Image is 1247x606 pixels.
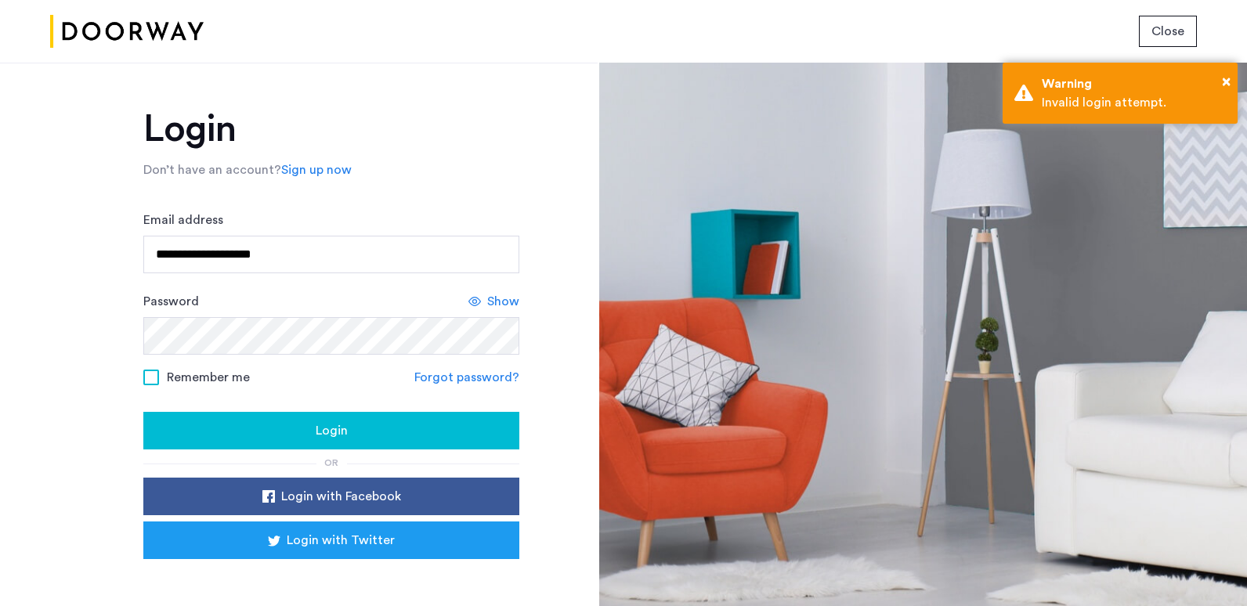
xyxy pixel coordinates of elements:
span: Close [1151,22,1184,41]
span: Show [487,292,519,311]
button: Close [1222,70,1231,93]
iframe: Sign in with Google Button [167,564,496,598]
span: or [324,458,338,467]
div: Invalid login attempt. [1042,93,1226,112]
span: Login with Facebook [281,487,401,506]
button: button [1139,16,1197,47]
label: Email address [143,211,223,229]
div: Warning [1042,74,1226,93]
span: Don’t have an account? [143,164,281,176]
button: button [143,412,519,449]
span: Login with Twitter [287,531,395,550]
span: Login [316,421,348,440]
h1: Login [143,110,519,148]
button: button [143,478,519,515]
label: Password [143,292,199,311]
a: Sign up now [281,161,352,179]
button: button [143,521,519,559]
a: Forgot password? [414,368,519,387]
span: Remember me [167,368,250,387]
img: logo [50,2,204,61]
span: × [1222,74,1231,89]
